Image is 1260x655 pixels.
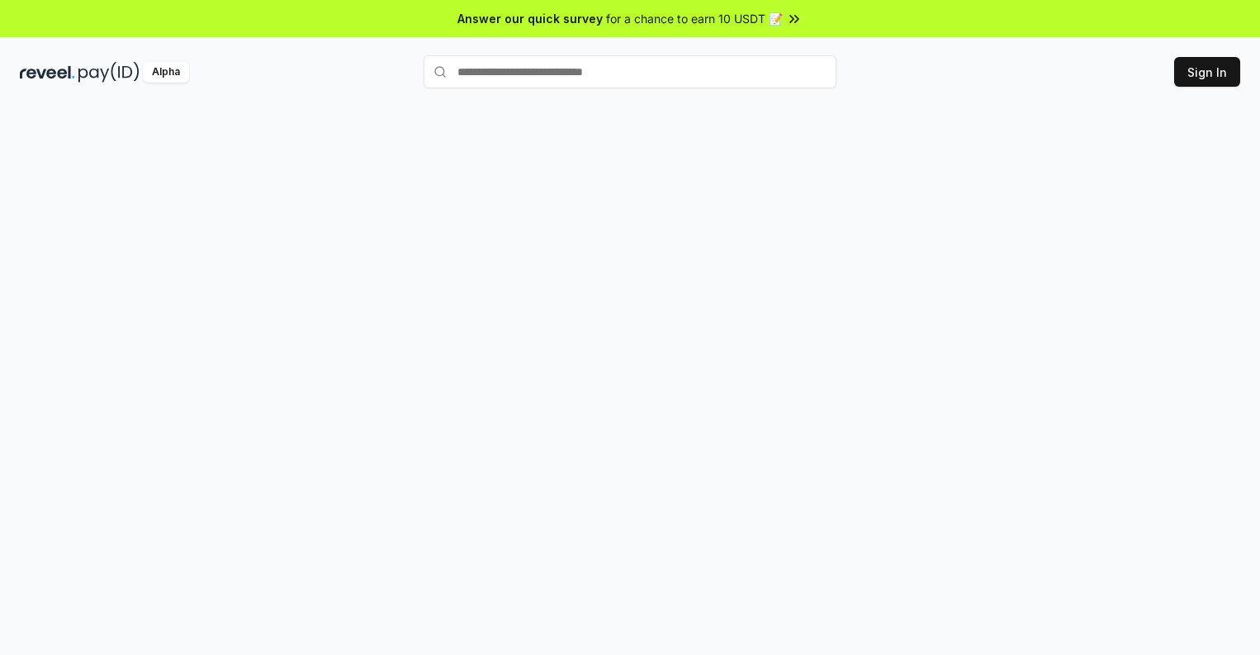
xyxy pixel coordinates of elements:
[606,10,783,27] span: for a chance to earn 10 USDT 📝
[78,62,140,83] img: pay_id
[1174,57,1240,87] button: Sign In
[457,10,603,27] span: Answer our quick survey
[20,62,75,83] img: reveel_dark
[143,62,189,83] div: Alpha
